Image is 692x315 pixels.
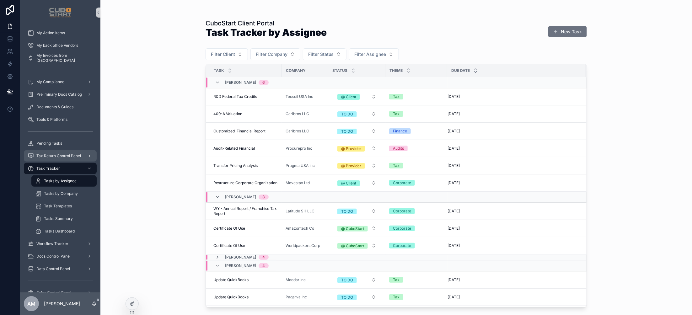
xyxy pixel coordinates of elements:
[286,94,325,99] a: Tecsoil USA Inc
[332,108,382,120] a: Select Button
[332,240,382,252] a: Select Button
[448,243,578,248] a: [DATE]
[341,129,353,134] div: TO DO
[332,160,381,171] button: Select Button
[256,51,287,57] span: Filter Company
[332,177,381,189] button: Select Button
[332,143,381,154] button: Select Button
[213,146,278,151] a: Audit-Related Financial
[36,241,68,246] span: Workflow Tracker
[262,80,265,85] div: 6
[286,94,313,99] a: Tecsoil USA Inc
[286,163,325,168] a: Pragma USA Inc
[286,226,314,231] span: Amazontech Co
[213,163,258,168] span: Transfer Pricing Analysis
[448,129,578,134] a: [DATE]
[36,290,71,295] span: Sales Control Panel
[213,226,278,231] a: Certificate Of Use
[44,301,80,307] p: [PERSON_NAME]
[213,146,255,151] span: Audit-Related Financial
[24,52,97,64] a: My Invoices from [GEOGRAPHIC_DATA]
[213,94,278,99] a: R&D Federal Tax Credits
[389,180,443,186] a: Corporate
[448,94,578,99] a: [DATE]
[332,68,347,73] span: Status
[393,208,411,214] div: Corporate
[389,226,443,231] a: Corporate
[393,128,407,134] div: Finance
[332,91,382,103] a: Select Button
[24,40,97,51] a: My back office Vendors
[548,26,587,37] a: New Task
[448,180,578,185] a: [DATE]
[341,163,361,169] div: @ Provider
[286,209,314,214] span: Latitude SH LLC
[448,146,578,151] a: [DATE]
[389,163,443,168] a: Tax
[24,163,97,174] a: Task Tracker
[286,277,306,282] span: Moodar Inc
[332,291,382,303] a: Select Button
[389,243,443,248] a: Corporate
[286,209,325,214] a: Latitude SH LLC
[213,129,278,134] a: Customized Financial Report
[24,76,97,88] a: My Compliance
[354,51,386,57] span: Filter Assignee
[286,295,325,300] a: Pagarva Inc
[389,294,443,300] a: Tax
[213,129,266,134] span: Customized Financial Report
[341,111,353,117] div: TO DO
[20,25,100,292] div: scrollable content
[36,43,78,48] span: My back office Vendors
[36,166,60,171] span: Task Tracker
[389,146,443,151] a: Audits
[24,101,97,113] a: Documents & Guides
[213,277,249,282] span: Update QuickBooks
[286,295,307,300] a: Pagarva Inc
[341,295,353,300] div: TO DO
[213,295,249,300] span: Update QuickBooks
[225,263,256,268] span: [PERSON_NAME]
[332,91,381,102] button: Select Button
[24,238,97,249] a: Workflow Tracker
[213,180,278,185] a: Restructure Corporate Organization
[332,125,382,137] a: Select Button
[211,51,235,57] span: Filter Client
[36,30,65,35] span: My Action Items
[448,277,578,282] a: [DATE]
[393,111,400,117] div: Tax
[286,180,325,185] a: Movestax Ltd
[36,104,73,109] span: Documents & Guides
[213,206,278,216] a: WY - Annual Report / Franchise Tax Report
[393,146,404,151] div: Audits
[286,111,309,116] a: Caribros LLC
[448,226,460,231] span: [DATE]
[206,48,248,60] button: Select Button
[286,146,312,151] span: Procurepro Inc
[332,223,381,234] button: Select Button
[389,94,443,99] a: Tax
[393,277,400,283] div: Tax
[286,146,325,151] a: Procurepro Inc
[393,94,400,99] div: Tax
[389,111,443,117] a: Tax
[24,138,97,149] a: Pending Tasks
[36,53,90,63] span: My Invoices from [GEOGRAPHIC_DATA]
[286,180,310,185] span: Movestax Ltd
[286,243,320,248] a: Worldpackers Corp
[332,160,382,172] a: Select Button
[451,68,470,73] span: Due Date
[389,208,443,214] a: Corporate
[286,163,315,168] span: Pragma USA Inc
[286,243,325,248] a: Worldpackers Corp
[332,206,381,217] button: Select Button
[31,188,97,199] a: Tasks by Company
[448,146,460,151] span: [DATE]
[225,195,256,200] span: [PERSON_NAME]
